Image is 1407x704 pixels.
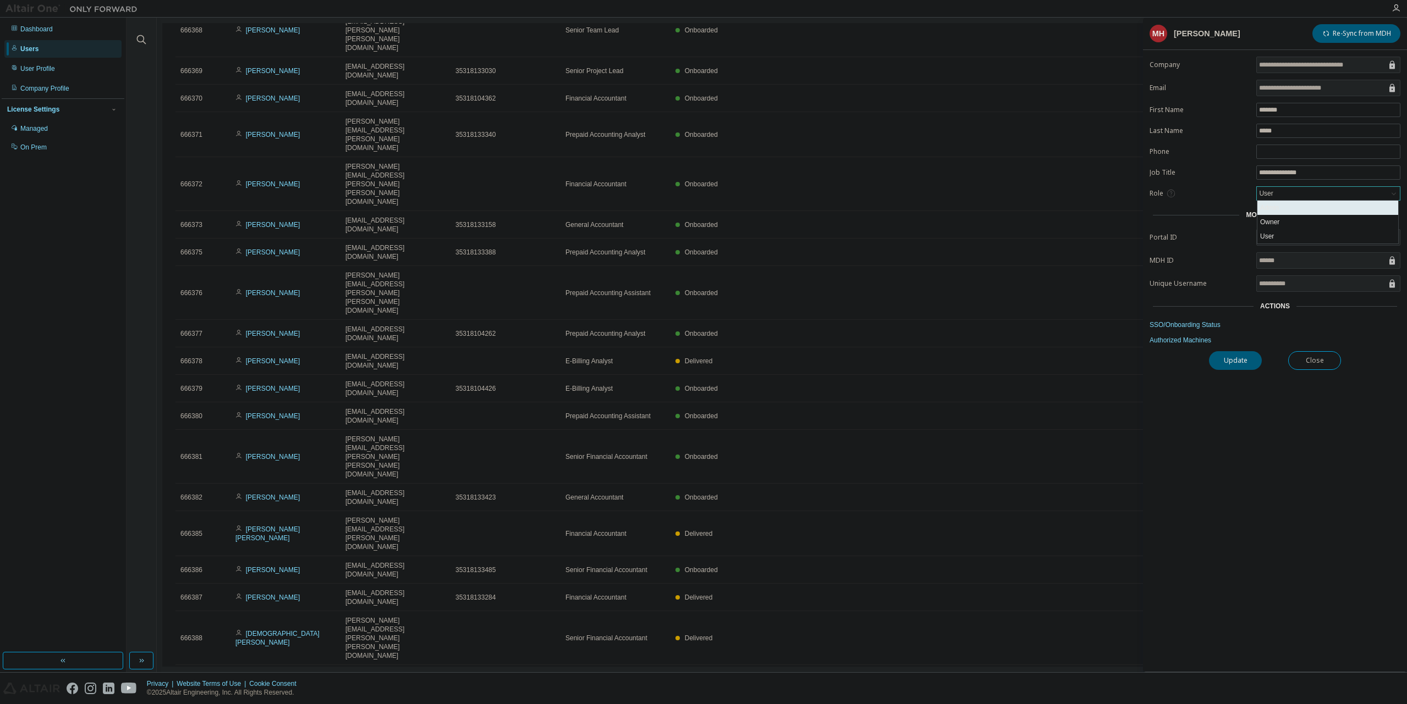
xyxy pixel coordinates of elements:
div: Cookie Consent [249,679,303,688]
span: Senior Team Lead [565,26,619,35]
label: First Name [1150,106,1250,114]
span: [PERSON_NAME][EMAIL_ADDRESS][PERSON_NAME][PERSON_NAME][DOMAIN_NAME] [345,162,446,206]
a: [PERSON_NAME] [246,494,300,501]
div: User Profile [20,64,55,73]
span: [EMAIL_ADDRESS][DOMAIN_NAME] [345,380,446,397]
a: SSO/Onboarding Status [1150,320,1400,329]
span: 666382 [180,493,202,502]
span: [PERSON_NAME][EMAIL_ADDRESS][PERSON_NAME][DOMAIN_NAME] [345,117,446,152]
div: [PERSON_NAME] [1174,29,1240,38]
span: [PERSON_NAME][EMAIL_ADDRESS][PERSON_NAME][PERSON_NAME][DOMAIN_NAME] [345,8,446,52]
span: Financial Accountant [565,593,626,602]
a: [PERSON_NAME] [246,95,300,102]
span: Onboarded [685,131,718,138]
span: Onboarded [685,289,718,297]
label: Unique Username [1150,279,1250,288]
span: 35318133388 [455,248,496,257]
a: [PERSON_NAME] [246,357,300,365]
span: [EMAIL_ADDRESS][DOMAIN_NAME] [345,62,446,80]
button: Re-Sync from MDH [1312,24,1400,43]
div: Website Terms of Use [177,679,249,688]
span: 666387 [180,593,202,602]
div: Actions [1260,302,1290,311]
span: Onboarded [685,330,718,337]
span: 666368 [180,26,202,35]
div: Privacy [147,679,177,688]
span: Senior Financial Accountant [565,452,647,461]
span: 666381 [180,452,202,461]
label: MDH ID [1150,256,1250,265]
span: Onboarded [685,453,718,461]
span: Role [1150,189,1163,198]
span: 666376 [180,289,202,297]
img: Altair One [6,3,143,14]
span: 666375 [180,248,202,257]
span: E-Billing Analyst [565,357,613,365]
span: 666372 [180,180,202,189]
span: [PERSON_NAME][EMAIL_ADDRESS][PERSON_NAME][PERSON_NAME][DOMAIN_NAME] [345,271,446,315]
div: Users [20,45,39,53]
span: Senior Project Lead [565,66,623,75]
span: Onboarded [685,95,718,102]
span: Prepaid Accounting Assistant [565,289,651,297]
span: [PERSON_NAME][EMAIL_ADDRESS][PERSON_NAME][DOMAIN_NAME] [345,516,446,551]
li: Admin [1257,201,1398,215]
span: [EMAIL_ADDRESS][DOMAIN_NAME] [345,589,446,606]
img: facebook.svg [67,683,78,694]
span: 666371 [180,130,202,139]
span: 35318133485 [455,566,496,574]
span: [EMAIL_ADDRESS][DOMAIN_NAME] [345,407,446,425]
span: Onboarded [685,412,718,420]
li: Owner [1257,215,1398,229]
span: Onboarded [685,385,718,392]
span: [EMAIL_ADDRESS][DOMAIN_NAME] [345,243,446,261]
span: 35318133284 [455,593,496,602]
a: [PERSON_NAME] [246,412,300,420]
span: 35318104262 [455,329,496,338]
button: Update [1209,351,1262,370]
label: Job Title [1150,168,1250,177]
span: Delivered [685,594,713,601]
div: On Prem [20,143,47,152]
a: [PERSON_NAME] [246,289,300,297]
a: [PERSON_NAME] [246,180,300,188]
label: Company [1150,60,1250,69]
a: [PERSON_NAME] [246,385,300,392]
a: [PERSON_NAME] [246,330,300,337]
img: linkedin.svg [103,683,114,694]
div: User [1257,187,1400,200]
div: License Settings [7,105,59,114]
label: Last Name [1150,126,1250,135]
span: Onboarded [685,494,718,501]
div: Dashboard [20,25,53,34]
a: [PERSON_NAME] [PERSON_NAME] [235,525,300,542]
span: [EMAIL_ADDRESS][DOMAIN_NAME] [345,489,446,506]
span: General Accountant [565,493,623,502]
div: Managed [20,124,48,133]
span: 35318133423 [455,493,496,502]
div: Company Profile [20,84,69,93]
span: 35318133158 [455,220,496,229]
button: Close [1288,351,1341,370]
span: Onboarded [685,248,718,256]
span: [EMAIL_ADDRESS][DOMAIN_NAME] [345,90,446,107]
span: 35318133030 [455,66,496,75]
span: 666369 [180,66,202,75]
span: Senior Financial Accountant [565,634,647,642]
span: Delivered [685,530,713,537]
span: Senior Financial Accountant [565,566,647,574]
span: 666377 [180,329,202,338]
a: Authorized Machines [1150,336,1400,345]
span: Prepaid Accounting Analyst [565,329,645,338]
span: Delivered [685,357,713,365]
span: Financial Accountant [565,94,626,103]
span: More Details [1246,211,1295,219]
img: instagram.svg [85,683,96,694]
span: 35318104362 [455,94,496,103]
a: [DEMOGRAPHIC_DATA][PERSON_NAME] [235,630,320,646]
a: [PERSON_NAME] [246,67,300,75]
div: User [1257,187,1274,199]
li: User [1257,229,1398,243]
span: Financial Accountant [565,180,626,189]
a: [PERSON_NAME] [246,566,300,574]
